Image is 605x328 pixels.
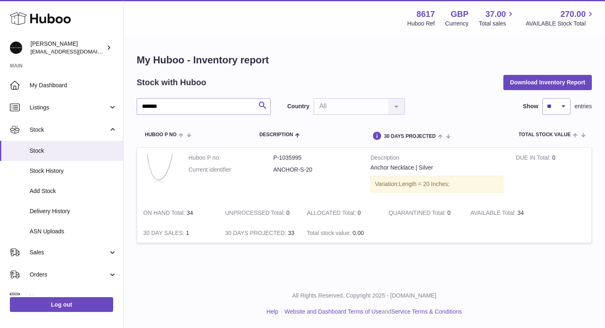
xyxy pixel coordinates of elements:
[300,203,382,223] td: 0
[30,147,117,155] span: Stock
[273,166,358,174] dd: ANCHOR-S-20
[370,154,503,164] strong: Description
[225,209,286,218] strong: UNPROCESSED Total
[407,20,435,28] div: Huboo Ref
[130,292,598,300] p: All Rights Reserved. Copyright 2025 - [DOMAIN_NAME]
[485,9,506,20] span: 37.00
[225,230,288,238] strong: 30 DAYS PROJECTED
[30,40,105,56] div: [PERSON_NAME]
[510,148,591,203] td: 0
[445,20,469,28] div: Currency
[470,209,517,218] strong: AVAILABLE Total
[219,223,301,243] td: 33
[479,20,515,28] span: Total sales
[137,54,592,67] h1: My Huboo - Inventory report
[137,203,219,223] td: 34
[30,48,121,55] span: [EMAIL_ADDRESS][DOMAIN_NAME]
[526,20,595,28] span: AVAILABLE Stock Total
[307,230,352,238] strong: Total stock value
[389,209,447,218] strong: QUARANTINED Total
[519,132,571,137] span: Total stock value
[384,134,436,139] span: 30 DAYS PROJECTED
[399,181,449,187] span: Length = 20 Inches;
[30,187,117,195] span: Add Stock
[259,132,293,137] span: Description
[30,271,108,279] span: Orders
[145,132,177,137] span: Huboo P no
[526,9,595,28] a: 270.00 AVAILABLE Stock Total
[307,209,357,218] strong: ALLOCATED Total
[10,42,22,54] img: hello@alfredco.com
[575,102,592,110] span: entries
[282,308,462,316] li: and
[188,166,273,174] dt: Current identifier
[516,154,552,163] strong: DUE IN Total
[143,154,176,187] img: product image
[137,223,219,243] td: 1
[479,9,515,28] a: 37.00 Total sales
[464,203,546,223] td: 34
[219,203,301,223] td: 0
[353,230,364,236] span: 0.00
[30,167,117,175] span: Stock History
[30,228,117,235] span: ASN Uploads
[503,75,592,90] button: Download Inventory Report
[284,308,382,315] a: Website and Dashboard Terms of Use
[391,308,462,315] a: Service Terms & Conditions
[30,293,117,301] span: Usage
[10,297,113,312] a: Log out
[30,104,108,112] span: Listings
[370,176,503,193] div: Variation:
[287,102,309,110] label: Country
[143,209,187,218] strong: ON HAND Total
[447,209,451,216] span: 0
[137,77,206,88] h2: Stock with Huboo
[143,230,186,238] strong: 30 DAY SALES
[561,9,586,20] span: 270.00
[188,154,273,162] dt: Huboo P no
[30,207,117,215] span: Delivery History
[451,9,468,20] strong: GBP
[30,126,108,134] span: Stock
[417,9,435,20] strong: 8617
[30,81,117,89] span: My Dashboard
[273,154,358,162] dd: P-1035995
[370,164,503,172] div: Anchor Necklace | Silver
[30,249,108,256] span: Sales
[267,308,279,315] a: Help
[523,102,538,110] label: Show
